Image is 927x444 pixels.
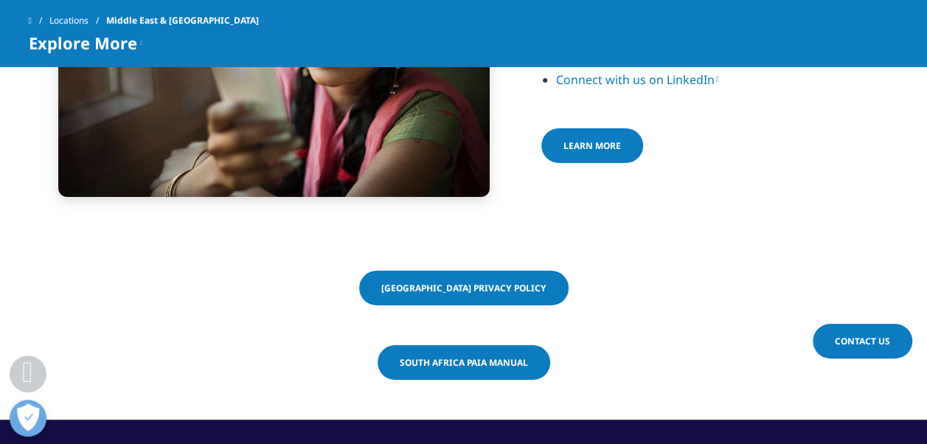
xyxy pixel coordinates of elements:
span: [GEOGRAPHIC_DATA] Privacy Policy [381,282,546,294]
a: Locations [49,7,106,34]
span: Middle East & [GEOGRAPHIC_DATA] [106,7,259,34]
span: South Africa PAIA Manual [400,356,528,369]
button: Open Preferences [10,400,46,437]
a: Connect with us on LinkedIn [556,72,719,88]
a: Contact Us [813,324,912,358]
span: Explore More [29,34,137,52]
a: Learn more [541,128,643,163]
a: [GEOGRAPHIC_DATA] Privacy Policy [359,271,569,305]
a: South Africa PAIA Manual [378,345,550,380]
span: Learn more [563,139,621,152]
span: Contact Us [835,335,890,347]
